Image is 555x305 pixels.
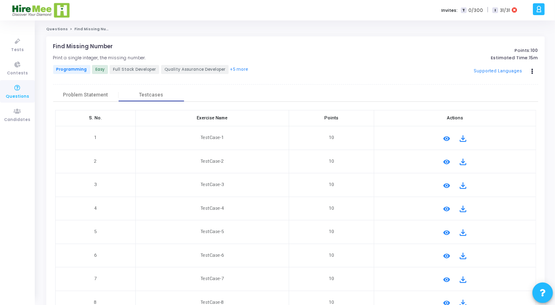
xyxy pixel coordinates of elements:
mat-icon: file_download [458,181,468,191]
td: 10 [289,197,374,220]
span: Contests [7,70,28,77]
td: 3 [55,173,136,197]
mat-icon: file_download [458,275,468,285]
nav: breadcrumb [46,27,545,32]
th: Actions [374,110,536,126]
mat-icon: remove_red_eye [442,204,452,214]
span: Full Stack Developer [110,65,159,74]
span: 15m [529,55,538,61]
span: Questions [6,93,29,100]
td: 5 [55,220,136,244]
span: Find Missing Number [74,27,117,31]
td: TestCase-4 [136,197,289,220]
td: TestCase-3 [136,173,289,197]
td: 10 [289,150,374,173]
mat-icon: file_download [458,251,468,261]
span: Easy [92,65,108,74]
span: Programming [53,65,90,74]
td: TestCase-1 [136,126,289,150]
img: logo [11,2,71,18]
mat-icon: file_download [458,134,468,144]
mat-icon: file_download [458,228,468,238]
mat-icon: remove_red_eye [442,251,452,261]
td: 7 [55,267,136,291]
h5: Print a single integer, the missing number. [53,55,146,61]
td: TestCase-2 [136,150,289,173]
span: Quality Assurance Developer [161,65,229,74]
span: T [461,7,466,13]
mat-icon: file_download [458,157,468,167]
p: Estimated Time: [380,55,538,61]
span: | [487,6,488,14]
td: 10 [289,220,374,244]
td: 10 [289,244,374,267]
p: Points: [380,48,538,53]
td: 2 [55,150,136,173]
th: Points [289,110,374,126]
a: Questions [46,27,68,31]
td: 10 [289,126,374,150]
span: I [492,7,498,13]
mat-icon: remove_red_eye [442,157,452,167]
label: Invites: [441,7,458,14]
div: Testcases [139,92,163,98]
th: S. No. [55,110,136,126]
button: Supported Languages [471,65,524,78]
td: TestCase-6 [136,244,289,267]
mat-icon: remove_red_eye [442,228,452,238]
mat-icon: file_download [458,204,468,214]
button: +5 more [229,66,249,74]
mat-icon: remove_red_eye [442,275,452,285]
td: 10 [289,267,374,291]
mat-icon: remove_red_eye [442,181,452,191]
span: 0/300 [468,7,483,14]
mat-icon: remove_red_eye [442,134,452,144]
span: Candidates [4,117,31,123]
td: 6 [55,244,136,267]
p: Find Missing Number [53,43,113,50]
td: TestCase-5 [136,220,289,244]
div: Problem Statement [63,92,108,98]
td: 1 [55,126,136,150]
button: Actions [527,66,538,77]
span: 100 [530,47,538,54]
span: 31/31 [500,7,510,14]
td: 4 [55,197,136,220]
td: TestCase-7 [136,267,289,291]
td: 10 [289,173,374,197]
th: Exercise Name [136,110,289,126]
span: Tests [11,47,24,54]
